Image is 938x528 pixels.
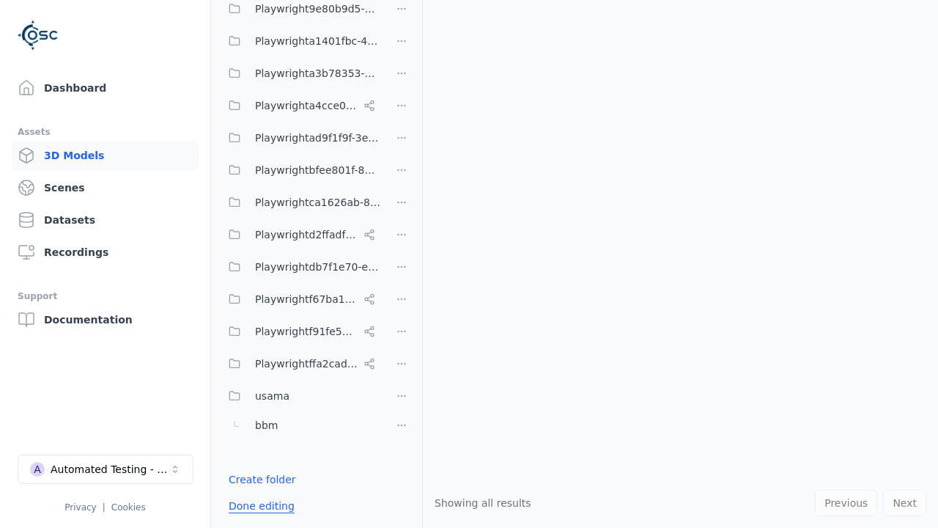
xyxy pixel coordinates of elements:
[435,497,531,509] span: Showing all results
[255,194,381,211] span: Playwrightca1626ab-8cec-4ddc-b85a-2f9392fe08d1
[103,502,106,513] span: |
[220,252,381,282] button: Playwrightdb7f1e70-e54d-4da7-b38d-464ac70cc2ba
[12,238,199,267] a: Recordings
[220,317,381,346] button: Playwrightf91fe523-dd75-44f3-a953-451f6070cb42
[220,466,305,493] button: Create folder
[220,188,381,217] button: Playwrightca1626ab-8cec-4ddc-b85a-2f9392fe08d1
[18,123,193,141] div: Assets
[255,97,358,114] span: Playwrighta4cce06a-a8e6-4c0d-bfc1-93e8d78d750a
[255,323,358,340] span: Playwrightf91fe523-dd75-44f3-a953-451f6070cb42
[220,381,381,411] button: usama
[255,129,381,147] span: Playwrightad9f1f9f-3e6a-4231-8f19-c506bf64a382
[18,287,193,305] div: Support
[255,32,381,50] span: Playwrighta1401fbc-43d7-48dd-a309-be935d99d708
[255,387,289,405] span: usama
[255,258,381,276] span: Playwrightdb7f1e70-e54d-4da7-b38d-464ac70cc2ba
[51,462,169,477] div: Automated Testing - Playwright
[12,305,199,334] a: Documentation
[255,65,381,82] span: Playwrighta3b78353-5999-46c5-9eab-70007203469a
[220,349,381,378] button: Playwrightffa2cad8-0214-4c2f-a758-8e9593c5a37e
[18,15,59,56] img: Logo
[220,411,381,440] button: bbm
[255,355,358,373] span: Playwrightffa2cad8-0214-4c2f-a758-8e9593c5a37e
[220,220,381,249] button: Playwrightd2ffadf0-c973-454c-8fcf-dadaeffcb802
[220,155,381,185] button: Playwrightbfee801f-8be1-42a6-b774-94c49e43b650
[12,141,199,170] a: 3D Models
[220,59,381,88] button: Playwrighta3b78353-5999-46c5-9eab-70007203469a
[12,73,199,103] a: Dashboard
[220,26,381,56] button: Playwrighta1401fbc-43d7-48dd-a309-be935d99d708
[12,173,199,202] a: Scenes
[255,161,381,179] span: Playwrightbfee801f-8be1-42a6-b774-94c49e43b650
[255,417,278,434] span: bbm
[220,123,381,153] button: Playwrightad9f1f9f-3e6a-4231-8f19-c506bf64a382
[18,455,193,484] button: Select a workspace
[220,493,303,519] button: Done editing
[64,502,96,513] a: Privacy
[220,285,381,314] button: Playwrightf67ba199-386a-42d1-aebc-3b37e79c7296
[30,462,45,477] div: A
[220,91,381,120] button: Playwrighta4cce06a-a8e6-4c0d-bfc1-93e8d78d750a
[255,226,358,243] span: Playwrightd2ffadf0-c973-454c-8fcf-dadaeffcb802
[229,472,296,487] a: Create folder
[12,205,199,235] a: Datasets
[255,290,358,308] span: Playwrightf67ba199-386a-42d1-aebc-3b37e79c7296
[111,502,146,513] a: Cookies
